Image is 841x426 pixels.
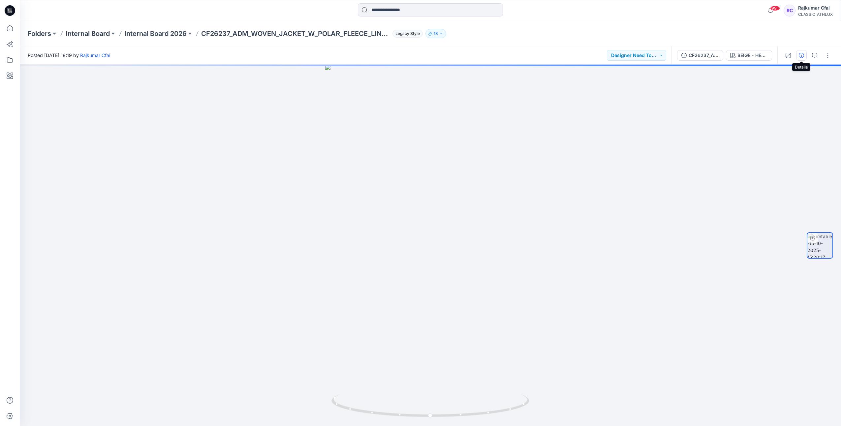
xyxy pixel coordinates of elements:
[798,12,833,17] div: CLASSIC_ATHLUX
[434,30,438,37] p: 18
[124,29,187,38] a: Internal Board 2026
[770,6,780,11] span: 99+
[726,50,772,61] button: BEIGE - HEADER COLOR
[807,233,832,258] img: turntable-15-10-2025-15:20:17
[80,52,110,58] a: Rajkumar Cfai
[390,29,423,38] button: Legacy Style
[201,29,390,38] p: CF26237_ADM_WOVEN_JACKET_W_POLAR_FLEECE_LINING-Opt-1
[796,50,807,61] button: Details
[28,29,51,38] a: Folders
[784,5,795,16] div: RC
[425,29,446,38] button: 18
[677,50,723,61] button: CF26237_ADM_WOVEN_JACKET_W_POLAR_FLEECE_LINING-Opt-1
[798,4,833,12] div: Rajkumar Cfai
[66,29,110,38] a: Internal Board
[737,52,768,59] div: BEIGE - HEADER COLOR
[392,30,423,38] span: Legacy Style
[689,52,719,59] div: CF26237_ADM_WOVEN_JACKET_W_POLAR_FLEECE_LINING-Opt-1
[28,52,110,59] span: Posted [DATE] 18:19 by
